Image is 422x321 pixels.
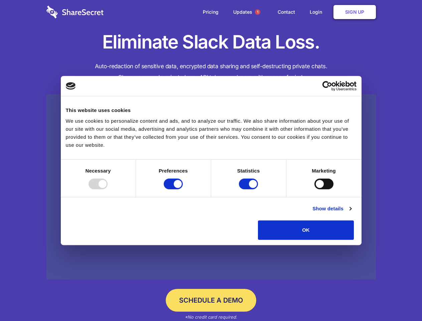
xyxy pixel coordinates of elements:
a: Schedule a Demo [166,289,256,312]
h1: Eliminate Slack Data Loss. [46,30,376,54]
a: Pricing [196,2,225,22]
strong: Preferences [159,168,188,174]
strong: Necessary [86,168,111,174]
span: 1 [255,9,260,15]
button: OK [258,220,354,240]
em: *No credit card required. [185,314,237,320]
img: logo-wordmark-white-trans-d4663122ce5f474addd5e946df7df03e33cb6a1c49d2221995e7729f52c070b2.svg [46,6,104,18]
img: logo [66,82,76,90]
a: Wistia video thumbnail [46,94,376,280]
div: We use cookies to personalize content and ads, and to analyze our traffic. We also share informat... [66,117,357,149]
div: This website uses cookies [66,106,357,114]
a: Show details [312,205,351,213]
a: Login [303,2,332,22]
strong: Marketing [312,168,336,174]
a: Sign Up [333,5,376,19]
strong: Statistics [237,168,260,174]
a: Usercentrics Cookiebot - opens in a new window [298,81,357,91]
h4: Auto-redaction of sensitive data, encrypted data sharing and self-destructing private chats. Shar... [46,61,376,83]
a: Contact [271,2,302,22]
